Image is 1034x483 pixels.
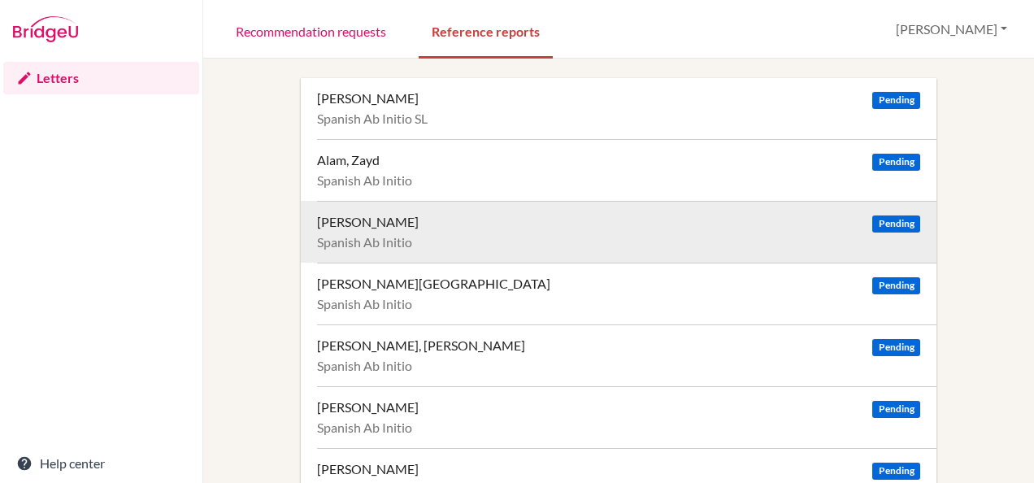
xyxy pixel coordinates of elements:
a: Alam, Zayd Pending Spanish Ab Initio [317,139,936,201]
a: [PERSON_NAME] Pending Spanish Ab Initio SL [317,78,936,139]
a: Recommendation requests [223,2,399,59]
span: Pending [872,154,919,171]
img: Bridge-U [13,16,78,42]
div: [PERSON_NAME] [317,461,419,477]
a: Help center [3,447,199,480]
a: [PERSON_NAME] Pending Spanish Ab Initio [317,201,936,263]
a: [PERSON_NAME][GEOGRAPHIC_DATA] Pending Spanish Ab Initio [317,263,936,324]
button: [PERSON_NAME] [888,14,1014,45]
a: [PERSON_NAME] Pending Spanish Ab Initio [317,386,936,448]
div: Spanish Ab Initio SL [317,111,920,127]
div: Spanish Ab Initio [317,358,920,374]
a: Reference reports [419,2,553,59]
div: [PERSON_NAME] [317,399,419,416]
div: [PERSON_NAME] [317,214,419,230]
div: Spanish Ab Initio [317,296,920,312]
span: Pending [872,92,919,109]
div: Spanish Ab Initio [317,234,920,250]
span: Pending [872,463,919,480]
div: Spanish Ab Initio [317,420,920,436]
a: Letters [3,62,199,94]
a: [PERSON_NAME], [PERSON_NAME] Pending Spanish Ab Initio [317,324,936,386]
span: Pending [872,277,919,294]
span: Pending [872,215,919,233]
span: Pending [872,401,919,418]
div: Alam, Zayd [317,152,380,168]
div: [PERSON_NAME], [PERSON_NAME] [317,337,525,354]
div: Spanish Ab Initio [317,172,920,189]
div: [PERSON_NAME] [317,90,419,107]
span: Pending [872,339,919,356]
div: [PERSON_NAME][GEOGRAPHIC_DATA] [317,276,550,292]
